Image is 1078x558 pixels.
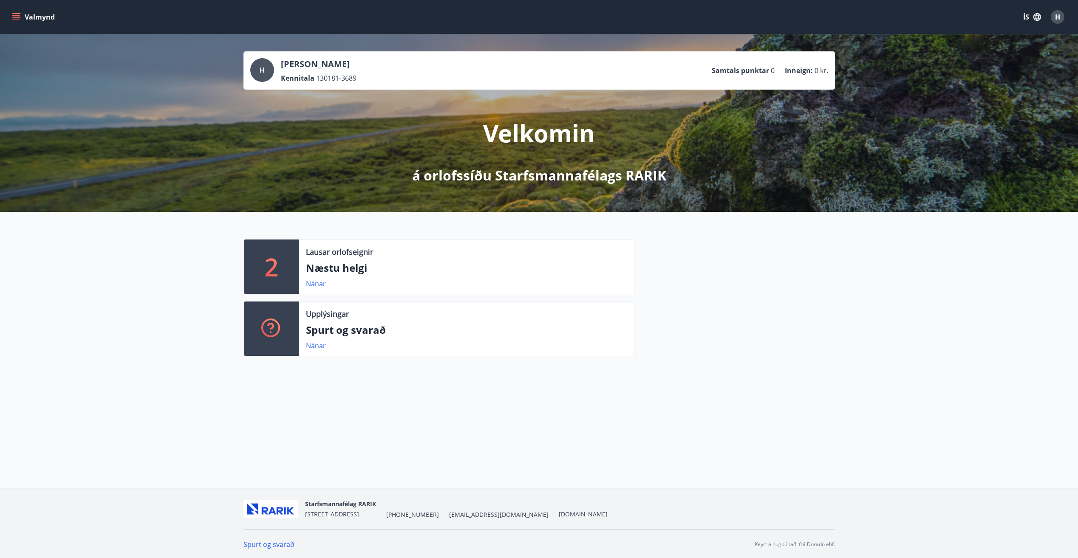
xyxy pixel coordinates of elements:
[306,261,627,275] p: Næstu helgi
[306,323,627,337] p: Spurt og svarað
[243,540,294,549] a: Spurt og svarað
[412,166,666,185] p: á orlofssíðu Starfsmannafélags RARIK
[449,510,549,519] span: [EMAIL_ADDRESS][DOMAIN_NAME]
[386,510,439,519] span: [PHONE_NUMBER]
[243,500,298,518] img: ZmrgJ79bX6zJLXUGuSjrUVyxXxBt3QcBuEz7Nz1t.png
[305,510,359,518] span: [STREET_ADDRESS]
[306,341,326,350] a: Nánar
[10,9,58,25] button: menu
[771,66,775,75] span: 0
[483,117,595,149] p: Velkomin
[559,510,608,518] a: [DOMAIN_NAME]
[306,246,373,257] p: Lausar orlofseignir
[712,66,769,75] p: Samtals punktar
[281,73,314,83] p: Kennitala
[306,308,349,319] p: Upplýsingar
[260,65,265,75] span: H
[815,66,828,75] span: 0 kr.
[1047,7,1068,27] button: H
[305,500,376,508] span: Starfsmannafélag RARIK
[755,541,835,548] p: Keyrt á hugbúnaði frá Dorado ehf.
[265,251,278,283] p: 2
[1019,9,1046,25] button: ÍS
[316,73,357,83] span: 130181-3689
[281,58,357,70] p: [PERSON_NAME]
[306,279,326,288] a: Nánar
[785,66,813,75] p: Inneign :
[1055,12,1060,22] span: H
